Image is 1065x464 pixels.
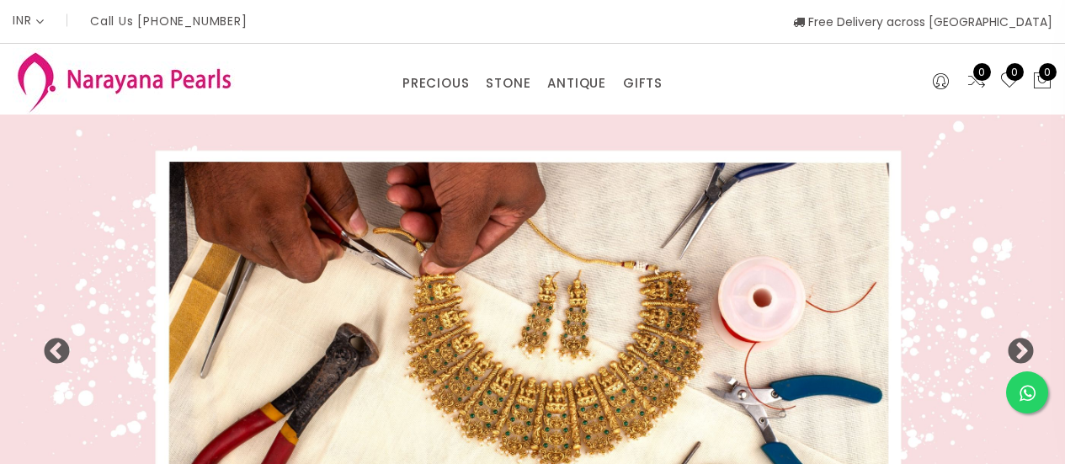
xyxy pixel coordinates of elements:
span: 0 [973,63,991,81]
a: STONE [486,71,530,96]
a: ANTIQUE [547,71,606,96]
button: Next [1006,338,1023,355]
a: 0 [999,71,1020,93]
p: Call Us [PHONE_NUMBER] [90,15,248,27]
a: PRECIOUS [402,71,469,96]
span: 0 [1006,63,1024,81]
a: GIFTS [623,71,663,96]
button: Previous [42,338,59,355]
a: 0 [966,71,987,93]
span: Free Delivery across [GEOGRAPHIC_DATA] [793,13,1052,30]
button: 0 [1032,71,1052,93]
span: 0 [1039,63,1057,81]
